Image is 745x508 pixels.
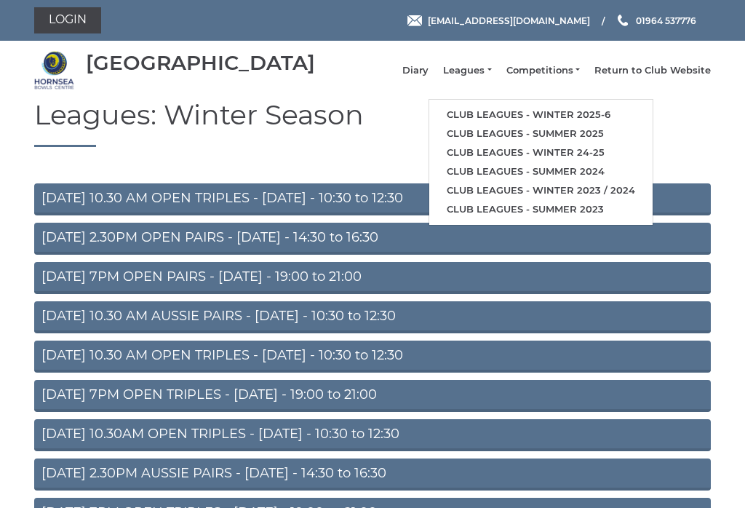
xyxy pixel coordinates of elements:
div: [GEOGRAPHIC_DATA] [86,52,315,74]
a: [DATE] 7PM OPEN TRIPLES - [DATE] - 19:00 to 21:00 [34,380,711,412]
ul: Leagues [429,99,653,225]
a: Login [34,7,101,33]
a: Phone us 01964 537776 [615,14,696,28]
a: [DATE] 10.30 AM OPEN TRIPLES - [DATE] - 10:30 to 12:30 [34,341,711,373]
a: Email [EMAIL_ADDRESS][DOMAIN_NAME] [407,14,590,28]
a: Diary [402,64,429,77]
a: Competitions [506,64,580,77]
span: [EMAIL_ADDRESS][DOMAIN_NAME] [428,15,590,25]
a: Club leagues - Winter 24-25 [429,143,653,162]
a: [DATE] 2.30PM AUSSIE PAIRS - [DATE] - 14:30 to 16:30 [34,459,711,491]
a: Club leagues - Summer 2025 [429,124,653,143]
a: [DATE] 10.30AM OPEN TRIPLES - [DATE] - 10:30 to 12:30 [34,419,711,451]
a: [DATE] 10.30 AM AUSSIE PAIRS - [DATE] - 10:30 to 12:30 [34,301,711,333]
a: [DATE] 10.30 AM OPEN TRIPLES - [DATE] - 10:30 to 12:30 [34,183,711,215]
a: Leagues [443,64,491,77]
a: Club leagues - Winter 2025-6 [429,106,653,124]
a: [DATE] 7PM OPEN PAIRS - [DATE] - 19:00 to 21:00 [34,262,711,294]
img: Phone us [618,15,628,26]
img: Hornsea Bowls Centre [34,50,74,90]
a: Club leagues - Summer 2024 [429,162,653,181]
span: 01964 537776 [636,15,696,25]
img: Email [407,15,422,26]
a: [DATE] 2.30PM OPEN PAIRS - [DATE] - 14:30 to 16:30 [34,223,711,255]
a: Club leagues - Winter 2023 / 2024 [429,181,653,200]
a: Club leagues - Summer 2023 [429,200,653,219]
a: Return to Club Website [594,64,711,77]
h1: Leagues: Winter Season [34,100,711,147]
